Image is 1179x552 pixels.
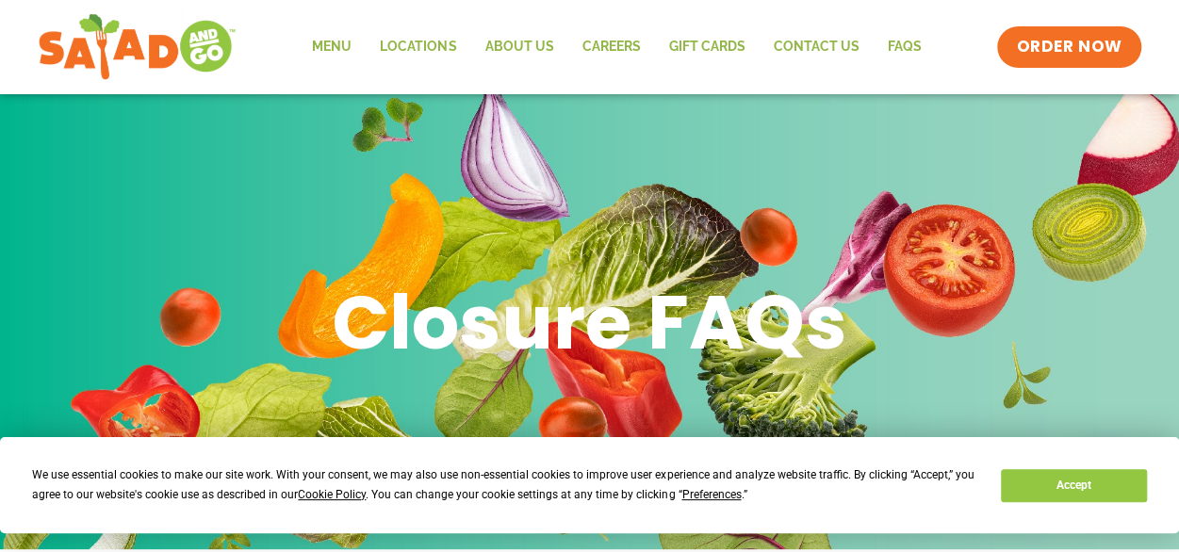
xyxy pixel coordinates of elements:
nav: Menu [298,25,935,69]
span: ORDER NOW [1016,36,1122,58]
a: GIFT CARDS [654,25,759,69]
a: Locations [366,25,470,69]
img: new-SAG-logo-768×292 [38,9,237,85]
span: Preferences [681,488,741,501]
a: Contact Us [759,25,873,69]
a: ORDER NOW [997,26,1140,68]
span: Cookie Policy [298,488,366,501]
h1: Closure FAQs [332,273,847,371]
a: FAQs [873,25,935,69]
a: About Us [470,25,567,69]
button: Accept [1001,469,1146,502]
a: Careers [567,25,654,69]
div: We use essential cookies to make our site work. With your consent, we may also use non-essential ... [32,465,978,505]
a: Menu [298,25,366,69]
